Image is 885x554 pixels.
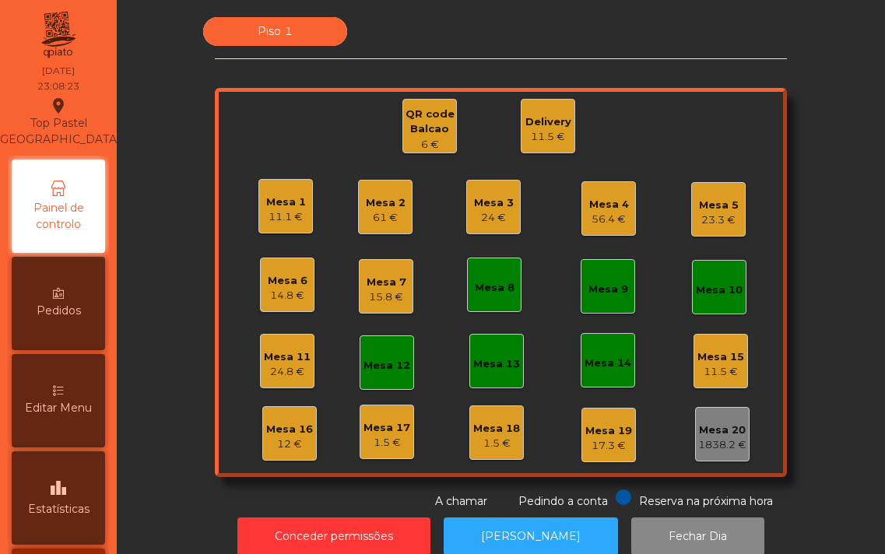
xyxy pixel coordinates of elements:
div: Mesa 12 [363,358,410,373]
div: 56.4 € [589,212,629,227]
div: 11.5 € [525,129,571,145]
i: leaderboard [49,479,68,497]
span: A chamar [435,494,487,508]
span: Painel de controlo [16,200,101,233]
div: Mesa 14 [585,356,631,371]
div: Mesa 1 [266,195,306,210]
div: 24 € [474,210,514,226]
div: 1.5 € [473,436,520,451]
div: 24.8 € [264,364,311,380]
div: 61 € [366,210,406,226]
div: 17.3 € [585,438,632,454]
div: 1.5 € [363,435,410,451]
div: 1838.2 € [698,437,746,453]
span: Estatísticas [28,501,90,517]
div: 23:08:23 [37,79,79,93]
div: Mesa 5 [699,198,739,213]
div: 14.8 € [268,288,307,303]
div: Mesa 13 [473,356,520,372]
div: Mesa 16 [266,422,313,437]
div: 15.8 € [367,289,406,305]
div: Mesa 11 [264,349,311,365]
div: Mesa 2 [366,195,406,211]
div: Mesa 19 [585,423,632,439]
div: 11.5 € [697,364,744,380]
span: Pedindo a conta [518,494,608,508]
div: Mesa 7 [367,275,406,290]
div: Mesa 6 [268,273,307,289]
span: Editar Menu [25,400,92,416]
div: [DATE] [42,64,75,78]
div: 6 € [403,137,456,153]
div: Mesa 9 [588,282,628,297]
span: Pedidos [37,303,81,319]
div: 11.1 € [266,209,306,225]
div: Delivery [525,114,571,130]
div: Mesa 3 [474,195,514,211]
div: QR code Balcao [403,107,456,137]
div: Mesa 15 [697,349,744,365]
img: qpiato [39,8,77,62]
i: location_on [49,96,68,115]
div: 23.3 € [699,212,739,228]
div: Mesa 8 [475,280,514,296]
div: Mesa 20 [698,423,746,438]
div: Mesa 17 [363,420,410,436]
div: Mesa 10 [696,282,743,298]
div: Mesa 18 [473,421,520,437]
div: Piso 1 [203,17,347,46]
div: Mesa 4 [589,197,629,212]
div: 12 € [266,437,313,452]
span: Reserva na próxima hora [639,494,773,508]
